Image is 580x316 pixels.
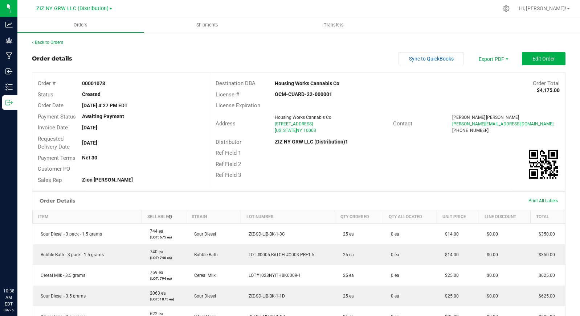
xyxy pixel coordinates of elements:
th: Strain [186,210,241,224]
strong: [DATE] 4:27 PM EDT [82,103,128,108]
span: Sour Diesel [191,232,216,237]
span: Order Total [533,80,560,87]
span: Sour Diesel - 3.5 grams [37,294,86,299]
span: $350.00 [535,232,555,237]
a: Transfers [271,17,397,33]
span: [US_STATE] [275,128,297,133]
span: Status [38,91,53,98]
th: Qty Ordered [335,210,383,224]
strong: Awaiting Payment [82,113,124,119]
span: 0 ea [387,294,399,299]
div: Manage settings [502,5,511,12]
span: [PERSON_NAME] [486,115,519,120]
strong: Net 30 [82,155,97,161]
p: 09/25 [3,307,14,313]
inline-svg: Outbound [5,99,13,106]
span: Bubble Bath - 3 pack - 1.5 grams [37,252,104,257]
inline-svg: Grow [5,37,13,44]
span: Distributor [216,139,241,145]
span: $14.00 [441,252,459,257]
span: $625.00 [535,273,555,278]
span: ZIZ-SD-LIB-BK-1-1D [245,294,285,299]
button: Edit Order [522,52,565,65]
span: Order # [38,80,56,87]
span: 0 ea [387,232,399,237]
span: Export PDF [471,52,515,65]
span: Contact [393,120,412,127]
span: $0.00 [483,252,498,257]
span: 25 ea [339,273,354,278]
p: 10:38 AM EDT [3,288,14,307]
span: Cereal Milk [191,273,216,278]
h1: Order Details [40,198,75,204]
span: 0 ea [387,252,399,257]
span: Housing Works Cannabis Co [275,115,331,120]
span: [PERSON_NAME] [452,115,485,120]
a: Back to Orders [32,40,63,45]
span: Sync to QuickBooks [409,56,454,62]
span: 25 ea [339,232,354,237]
span: Edit Order [532,56,555,62]
span: ZIZ NY GRW LLC (Distribution) [36,5,109,12]
th: Lot Number [241,210,335,224]
span: Invoice Date [38,124,68,131]
div: Order details [32,54,72,63]
qrcode: 00001073 [529,150,558,179]
span: Customer PO [38,166,70,172]
a: Orders [17,17,144,33]
span: 2063 ea [146,291,166,296]
p: (LOT: 675 ea) [146,234,182,240]
strong: $4,175.00 [537,87,560,93]
span: LOT #0005 BATCH #C003-PRE1.5 [245,252,314,257]
span: Address [216,120,236,127]
p: (LOT: 794 ea) [146,276,182,281]
span: Shipments [187,22,228,28]
strong: ZIZ NY GRW LLC (Distribution)1 [275,139,348,145]
span: 25 ea [339,294,354,299]
span: License # [216,91,239,98]
inline-svg: Inbound [5,68,13,75]
strong: [DATE] [82,140,97,146]
strong: OCM-CUARD-22-000001 [275,91,332,97]
span: NY [296,128,302,133]
span: $25.00 [441,273,459,278]
strong: Zion [PERSON_NAME] [82,177,133,183]
strong: Housing Works Cannabis Co [275,80,339,86]
span: Cereal Milk - 3.5 grams [37,273,85,278]
span: Orders [64,22,97,28]
img: Scan me! [529,150,558,179]
th: Sellable [142,210,186,224]
span: [STREET_ADDRESS] [275,121,313,126]
th: Qty Allocated [383,210,437,224]
span: $0.00 [483,294,498,299]
strong: [DATE] [82,125,97,130]
span: Payment Status [38,113,76,120]
span: 10003 [303,128,316,133]
p: (LOT: 1875 ea) [146,296,182,302]
a: Shipments [144,17,271,33]
th: Item [33,210,142,224]
span: [PHONE_NUMBER] [452,128,489,133]
span: $625.00 [535,294,555,299]
span: 0 ea [387,273,399,278]
strong: 00001073 [82,80,105,86]
span: , [295,128,296,133]
span: Sales Rep [38,177,62,183]
span: Ref Field 3 [216,172,241,178]
strong: Created [82,91,101,97]
inline-svg: Manufacturing [5,52,13,59]
span: $350.00 [535,252,555,257]
inline-svg: Inventory [5,83,13,91]
span: 740 ea [146,249,163,254]
span: $25.00 [441,294,459,299]
button: Sync to QuickBooks [399,52,464,65]
iframe: Resource center [7,258,29,280]
span: Requested Delivery Date [38,136,70,150]
inline-svg: Analytics [5,21,13,28]
p: (LOT: 740 ea) [146,255,182,261]
span: Transfers [314,22,354,28]
span: $0.00 [483,273,498,278]
span: 25 ea [339,252,354,257]
span: Sour Diesel [191,294,216,299]
span: 769 ea [146,270,163,275]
